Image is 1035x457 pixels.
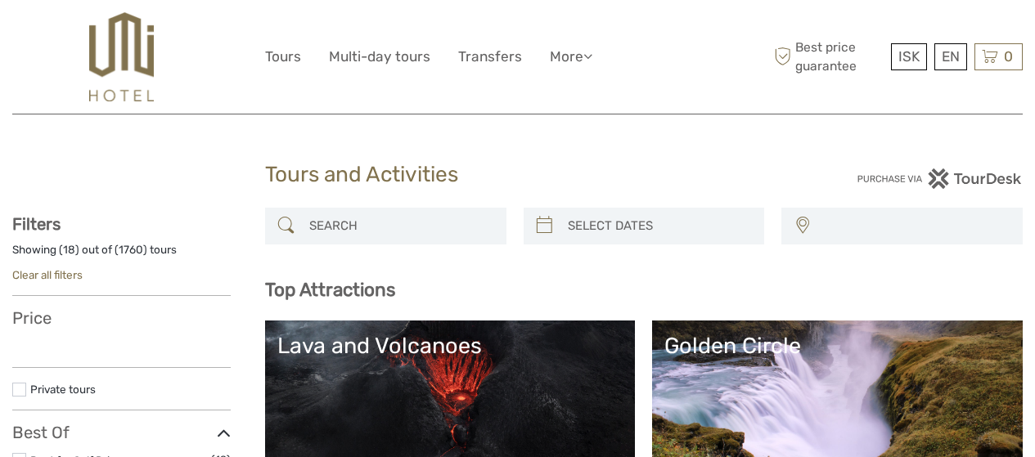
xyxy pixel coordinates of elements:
[12,423,231,442] h3: Best Of
[898,48,920,65] span: ISK
[12,308,231,328] h3: Price
[664,333,1010,359] div: Golden Circle
[265,162,771,188] h1: Tours and Activities
[934,43,967,70] div: EN
[12,268,83,281] a: Clear all filters
[89,12,154,101] img: 526-1e775aa5-7374-4589-9d7e-5793fb20bdfc_logo_big.jpg
[277,333,623,447] a: Lava and Volcanoes
[277,333,623,359] div: Lava and Volcanoes
[265,45,301,69] a: Tours
[561,212,757,240] input: SELECT DATES
[30,383,96,396] a: Private tours
[1001,48,1015,65] span: 0
[770,38,887,74] span: Best price guarantee
[329,45,430,69] a: Multi-day tours
[265,279,395,301] b: Top Attractions
[664,333,1010,447] a: Golden Circle
[303,212,498,240] input: SEARCH
[857,168,1023,189] img: PurchaseViaTourDesk.png
[119,242,143,258] label: 1760
[458,45,522,69] a: Transfers
[12,214,61,234] strong: Filters
[12,242,231,267] div: Showing ( ) out of ( ) tours
[63,242,75,258] label: 18
[550,45,592,69] a: More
